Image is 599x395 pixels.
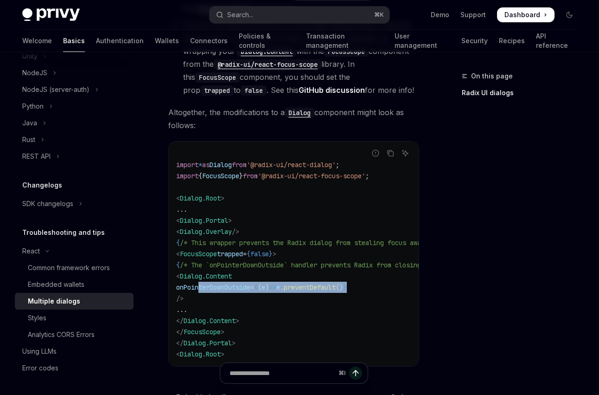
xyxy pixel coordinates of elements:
[15,65,134,81] button: Toggle NodeJS section
[180,227,232,236] span: Dialog.Overlay
[280,283,284,291] span: .
[210,6,389,23] button: Open search
[22,346,57,357] div: Using LLMs
[336,283,343,291] span: ()
[431,10,449,19] a: Demo
[28,312,46,324] div: Styles
[384,147,396,159] button: Copy the contents from the code block
[247,250,250,258] span: {
[180,272,232,280] span: Dialog.Content
[176,239,180,247] span: {
[176,194,180,202] span: <
[176,272,180,280] span: <
[15,131,134,148] button: Toggle Rust section
[214,59,321,70] code: @radix-ui/react-focus-scope
[176,328,184,336] span: </
[370,147,382,159] button: Report incorrect code
[232,161,247,169] span: from
[250,283,254,291] span: =
[227,9,253,20] div: Search...
[221,194,224,202] span: >
[210,161,232,169] span: Dialog
[176,339,184,347] span: </
[176,227,180,236] span: <
[273,250,276,258] span: >
[180,216,228,225] span: Dialog.Portal
[22,67,47,78] div: NodeJS
[22,134,35,145] div: Rust
[258,283,261,291] span: (
[343,283,347,291] span: }
[176,216,180,225] span: <
[232,339,236,347] span: >
[235,46,296,56] a: Dialog.Content
[243,172,258,180] span: from
[22,151,51,162] div: REST API
[22,246,40,257] div: React
[15,148,134,165] button: Toggle REST API section
[276,283,280,291] span: e
[269,250,273,258] span: }
[241,85,267,96] code: false
[504,10,540,19] span: Dashboard
[239,172,243,180] span: }
[22,117,37,129] div: Java
[269,283,276,291] span: =>
[232,227,239,236] span: />
[176,205,187,214] span: ...
[184,317,236,325] span: Dialog.Content
[184,328,221,336] span: FocusScope
[15,326,134,343] a: Analytics CORS Errors
[336,161,339,169] span: ;
[176,261,180,269] span: {
[247,161,336,169] span: '@radix-ui/react-dialog'
[176,283,250,291] span: onPointerDownOutside
[22,227,105,238] h5: Troubleshooting and tips
[399,147,411,159] button: Ask AI
[285,108,314,117] a: Dialog
[200,85,234,96] code: trapped
[365,172,369,180] span: ;
[198,172,202,180] span: {
[499,30,525,52] a: Recipes
[15,360,134,376] a: Error codes
[15,195,134,212] button: Toggle SDK changelogs section
[265,283,269,291] span: )
[261,283,265,291] span: e
[217,250,243,258] span: trapped
[22,101,44,112] div: Python
[15,98,134,115] button: Toggle Python section
[349,367,362,380] button: Send message
[299,85,365,95] a: GitHub discussion
[195,72,240,83] code: FocusScope
[22,30,52,52] a: Welcome
[28,329,95,340] div: Analytics CORS Errors
[22,84,89,95] div: NodeJS (server-auth)
[22,363,58,374] div: Error codes
[15,81,134,98] button: Toggle NodeJS (server-auth) section
[176,317,184,325] span: </
[190,30,228,52] a: Connectors
[239,30,295,52] a: Policies & controls
[180,261,584,269] span: /* The `onPointerDownOutside` handler prevents Radix from closing the dialog when the user clicks...
[15,115,134,131] button: Toggle Java section
[176,161,198,169] span: import
[15,243,134,259] button: Toggle React section
[285,108,314,118] code: Dialog
[460,10,486,19] a: Support
[22,8,80,21] img: dark logo
[214,59,321,69] a: @radix-ui/react-focus-scope
[15,276,134,293] a: Embedded wallets
[63,30,85,52] a: Basics
[250,250,269,258] span: false
[15,293,134,310] a: Multiple dialogs
[254,283,258,291] span: {
[562,7,577,22] button: Toggle dark mode
[497,7,554,22] a: Dashboard
[395,30,450,52] a: User management
[28,279,84,290] div: Embedded wallets
[22,198,73,209] div: SDK changelogs
[461,30,488,52] a: Security
[229,363,335,383] input: Ask a question...
[236,317,239,325] span: >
